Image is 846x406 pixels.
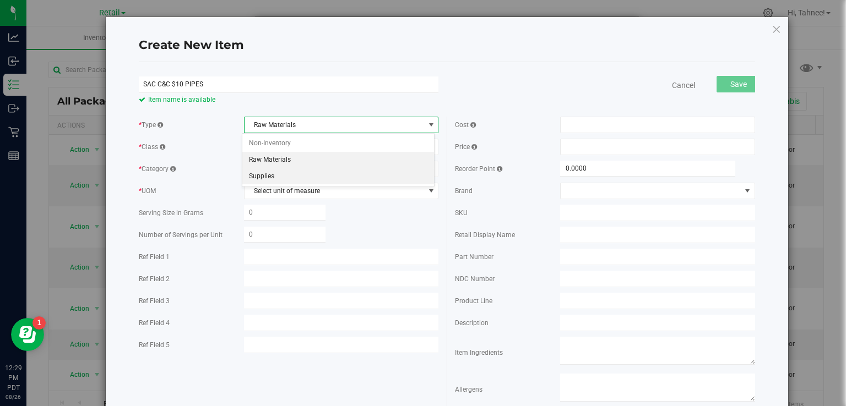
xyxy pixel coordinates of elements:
span: select [424,117,438,133]
span: Raw Materials [245,117,425,133]
li: Raw Materials [242,152,434,168]
span: Number of Servings per Unit [139,231,223,239]
span: Create New Item [139,37,244,52]
span: Save [730,80,747,89]
span: Select unit of measure [245,183,425,199]
li: Supplies [242,168,434,185]
span: Allergens [455,386,482,393]
span: UOM [139,187,156,195]
span: Ref Field 1 [139,253,170,261]
span: Ref Field 4 [139,319,170,327]
input: 0.0000 [560,161,735,176]
a: Cancel [672,80,695,91]
span: Category [139,165,176,173]
iframe: Resource center unread badge [32,316,46,330]
span: Item Ingredients [455,349,503,356]
span: Reorder Point [455,165,502,173]
span: select [424,183,438,199]
button: Save [717,76,761,92]
span: Product Line [455,297,492,305]
span: SKU [455,209,468,217]
li: Non-Inventory [242,135,434,152]
span: NDC Number [455,275,495,283]
span: Retail Display Name [455,231,515,239]
span: Ref Field 5 [139,341,170,349]
iframe: Resource center [11,318,44,351]
span: Item name is available [139,93,438,106]
span: Brand [455,187,473,195]
span: Ref Field 3 [139,297,170,305]
span: Price [455,143,477,151]
span: Serving Size in Grams [139,209,203,217]
input: 0 [244,227,326,242]
span: Cost [455,121,476,129]
span: Ref Field 2 [139,275,170,283]
span: Description [455,319,489,327]
span: Type [139,121,163,129]
span: Class [139,143,165,151]
input: 0 [244,205,326,220]
input: Item name [139,76,438,93]
span: Part Number [455,253,493,261]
